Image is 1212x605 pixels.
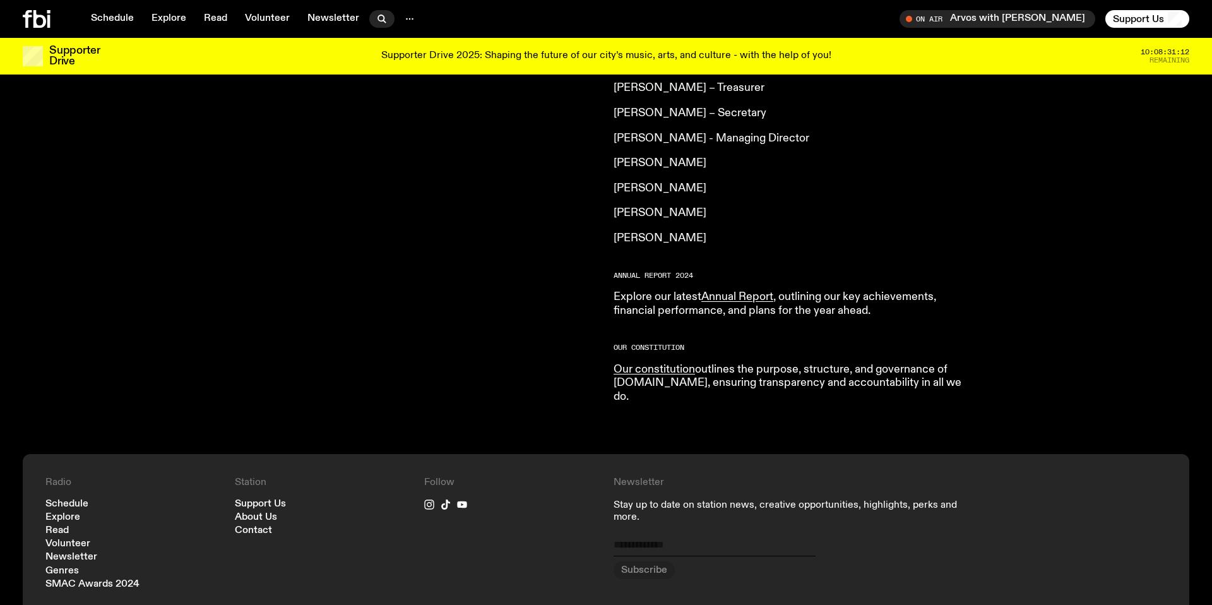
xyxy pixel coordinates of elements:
a: Read [196,10,235,28]
a: Schedule [45,500,88,509]
p: [PERSON_NAME] – Treasurer [614,81,977,95]
a: Read [45,526,69,536]
a: About Us [235,513,277,522]
a: Our constitution [614,364,695,375]
button: Support Us [1105,10,1189,28]
h2: Annual report 2024 [614,272,977,279]
a: Volunteer [237,10,297,28]
p: [PERSON_NAME] - Managing Director [614,132,977,146]
a: Newsletter [300,10,367,28]
h4: Follow [424,477,598,489]
p: [PERSON_NAME] [614,157,977,171]
span: 10:08:31:12 [1141,49,1189,56]
p: [PERSON_NAME] [614,207,977,220]
a: Explore [144,10,194,28]
p: Explore our latest , outlining our key achievements, financial performance, and plans for the yea... [614,291,977,318]
p: Supporter Drive 2025: Shaping the future of our city’s music, arts, and culture - with the help o... [381,51,831,62]
p: outlines the purpose, structure, and governance of [DOMAIN_NAME], ensuring transparency and accou... [614,363,977,404]
a: Explore [45,513,80,522]
span: Remaining [1150,57,1189,64]
p: [PERSON_NAME] [614,232,977,246]
h4: Radio [45,477,220,489]
button: On AirArvos with [PERSON_NAME] [900,10,1095,28]
a: Contact [235,526,272,536]
a: Schedule [83,10,141,28]
p: [PERSON_NAME] [614,182,977,196]
a: Volunteer [45,539,90,549]
h3: Supporter Drive [49,45,100,67]
a: Support Us [235,500,286,509]
span: Support Us [1113,13,1164,25]
button: Subscribe [614,561,675,579]
p: Stay up to date on station news, creative opportunities, highlights, perks and more. [614,500,977,524]
h4: Station [235,477,409,489]
a: Genres [45,566,79,576]
h2: Our Constitution [614,344,977,351]
a: Annual Report [701,291,773,302]
p: [PERSON_NAME] – Secretary [614,107,977,121]
h4: Newsletter [614,477,977,489]
a: Newsletter [45,553,97,562]
a: SMAC Awards 2024 [45,580,140,589]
